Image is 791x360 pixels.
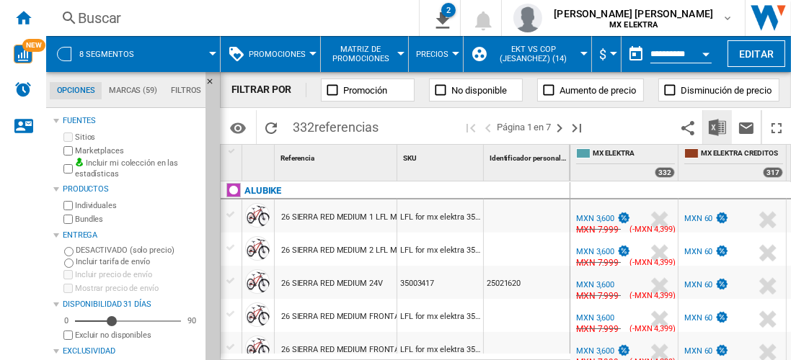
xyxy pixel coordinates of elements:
[703,110,732,144] button: Descargar en Excel
[63,270,73,279] input: Incluir precio de envío
[206,72,223,98] button: Ocultar
[397,266,483,299] div: 35003417
[400,145,483,167] div: Sort None
[397,199,483,233] div: LFL for mx elektra 35003417-1
[617,344,631,356] img: test
[63,132,73,142] input: Sitios
[328,45,394,63] span: Matriz de promociones
[249,50,306,59] span: Promociones
[715,247,729,256] div: test
[184,315,200,326] div: 90
[574,256,619,270] div: Última actualización : martes, 14 de octubre de 2025 13:01
[681,85,772,96] span: Disminución de precio
[629,322,666,336] div: ( )
[328,36,401,72] button: Matriz de promociones
[617,346,631,356] div: test
[681,145,786,181] div: MX ELEKTRA CREDITOS 317 offers sold by MX ELEKTRA CREDITOS
[75,283,200,294] label: Mostrar precio de envío
[487,145,570,167] div: Identificador personalizado Sort None
[480,110,497,144] button: >Página anterior
[462,110,480,144] button: Primera página
[63,115,200,127] div: Fuentes
[701,148,783,161] span: MX ELEKTRA CREDITOS
[245,145,274,167] div: Sort None
[61,315,72,326] div: 0
[715,344,729,356] img: test
[576,247,614,256] div: Última actualización : martes, 14 de octubre de 2025 13:01
[14,45,32,63] img: wise-card.svg
[397,299,483,332] div: LFL for mx elektra 35003417-4
[281,234,437,267] div: 26 SIERRA RED MEDIUM 2 LFL MX ELEKTRA
[728,40,785,67] button: Editar
[693,39,719,65] button: Open calendar
[655,167,675,178] div: 332 offers sold by MX ELEKTRA
[403,154,417,162] span: SKU
[617,245,631,257] img: test
[715,280,729,289] div: test
[343,85,387,96] span: Promoción
[715,313,729,323] div: test
[673,110,702,144] button: Compartir este marcador con otros
[762,110,791,144] button: Maximizar
[63,284,73,293] input: Mostrar precio de envío
[715,214,729,223] div: test
[75,158,84,166] img: mysite-bg-18x18.png
[286,110,386,140] span: 332
[78,8,381,28] div: Buscar
[416,36,456,72] button: Precios
[63,346,200,357] div: Exclusividad
[75,158,200,180] label: Incluir mi colección en las estadísticas
[632,291,673,300] span: -MXN 4,399
[658,78,779,102] button: Disminución de precio
[397,233,483,266] div: LFL for mx elektra 35003417-2
[281,201,437,234] div: 26 SIERRA RED MEDIUM 1 LFL MX ELEKTRA
[576,280,614,289] div: Última actualización : miércoles, 15 de octubre de 2025 4:15
[79,36,149,72] button: 8 segmentos
[574,322,619,336] div: Última actualización : martes, 14 de octubre de 2025 13:03
[50,82,102,99] md-tab-item: Opciones
[75,132,200,143] label: Sitios
[63,230,200,241] div: Entrega
[249,36,313,72] button: Promociones
[629,222,666,237] div: ( )
[684,313,712,323] div: Última actualización : martes, 14 de octubre de 2025 13:04
[321,78,415,102] button: Promoción
[484,266,570,299] div: 25021620
[224,114,252,140] button: Opciones
[63,215,73,224] input: Bundles
[280,154,314,162] span: Referencia
[763,167,783,178] div: 317 offers sold by MX ELEKTRA CREDITOS
[684,247,712,256] div: Última actualización : martes, 14 de octubre de 2025 13:02
[75,269,200,280] label: Incluir precio de envío
[451,85,507,96] span: No disponible
[487,145,570,167] div: Sort None
[560,85,636,96] span: Aumento de precio
[715,278,729,290] img: test
[593,148,675,161] span: MX ELEKTRA
[14,81,32,98] img: alerts-logo.svg
[576,346,614,356] div: Última actualización : martes, 14 de octubre de 2025 13:03
[400,145,483,167] div: SKU Sort None
[429,78,523,102] button: No disponible
[63,146,73,156] input: Marketplaces
[513,4,542,32] img: profile.jpg
[632,324,673,333] span: -MXN 4,399
[75,200,200,211] label: Individuales
[64,258,74,268] input: Incluir tarifa de envío
[617,247,631,256] div: test
[632,258,673,267] span: -MXN 4,399
[684,280,712,289] div: Última actualización : miércoles, 15 de octubre de 2025 6:26
[278,145,397,167] div: Sort None
[416,50,448,59] span: Precios
[599,47,606,62] span: $
[622,40,650,68] button: md-calendar
[102,82,164,99] md-tab-item: Marcas (59)
[231,83,307,97] div: FILTRAR POR
[732,110,761,144] button: Enviar este reporte por correo electrónico
[490,36,584,72] button: EKT vs Cop (jesanchez) (14)
[609,20,658,30] b: MX ELEKTRA
[599,36,614,72] button: $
